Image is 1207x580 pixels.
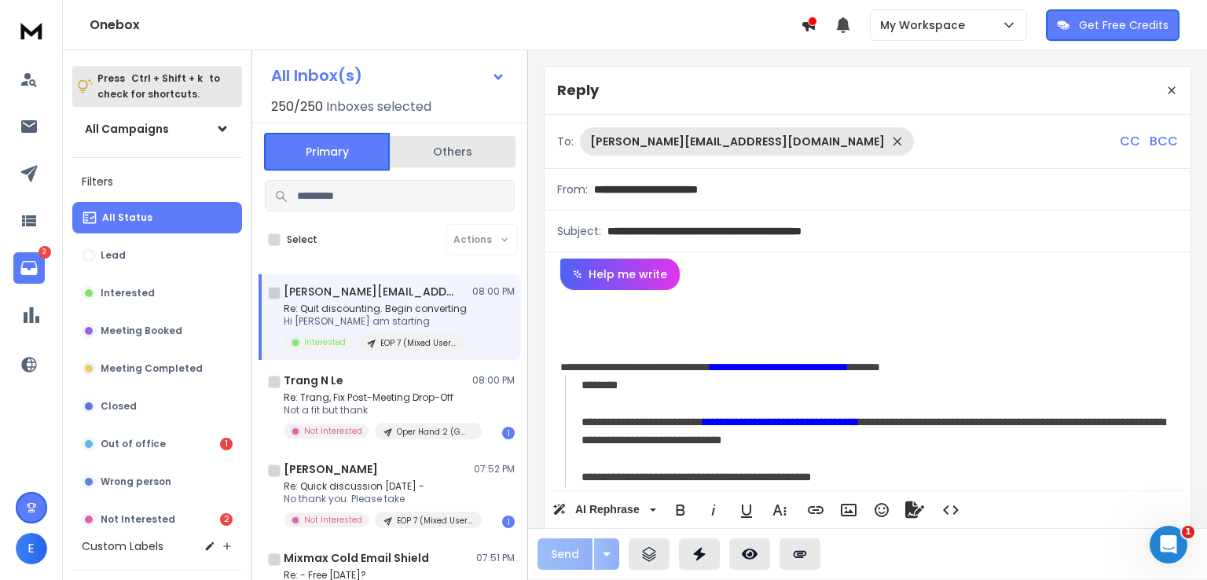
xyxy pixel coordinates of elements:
[472,285,515,298] p: 08:00 PM
[72,171,242,193] h3: Filters
[101,287,155,299] p: Interested
[284,303,467,315] p: Re: Quit discounting. Begin converting
[304,336,346,348] p: Interested
[1079,17,1168,33] p: Get Free Credits
[102,211,152,224] p: All Status
[867,494,897,526] button: Emoticons
[284,373,343,388] h1: Trang N Le
[936,494,966,526] button: Code View
[39,246,51,259] p: 3
[834,494,864,526] button: Insert Image (Ctrl+P)
[557,79,599,101] p: Reply
[284,315,467,328] p: Hi [PERSON_NAME] am starting
[666,494,695,526] button: Bold (Ctrl+B)
[801,494,831,526] button: Insert Link (Ctrl+K)
[90,16,801,35] h1: Onebox
[284,480,472,493] p: Re: Quick discussion [DATE] -
[101,325,182,337] p: Meeting Booked
[72,428,242,460] button: Out of office1
[397,515,472,527] p: EOP 7 (Mixed Users and Lists)
[72,504,242,535] button: Not Interested2
[1150,526,1187,563] iframe: Intercom live chat
[699,494,728,526] button: Italic (Ctrl+I)
[271,68,362,83] h1: All Inbox(s)
[72,466,242,497] button: Wrong person
[557,223,601,239] p: Subject:
[101,362,203,375] p: Meeting Completed
[390,134,515,169] button: Others
[880,17,971,33] p: My Workspace
[476,552,515,564] p: 07:51 PM
[85,121,169,137] h1: All Campaigns
[259,60,518,91] button: All Inbox(s)
[72,240,242,271] button: Lead
[284,391,472,404] p: Re: Trang, Fix Post-Meeting Drop-Off
[287,233,317,246] label: Select
[560,259,680,290] button: Help me write
[101,400,137,413] p: Closed
[1046,9,1179,41] button: Get Free Credits
[72,353,242,384] button: Meeting Completed
[72,113,242,145] button: All Campaigns
[72,202,242,233] button: All Status
[472,374,515,387] p: 08:00 PM
[101,475,171,488] p: Wrong person
[284,550,429,566] h1: Mixmax Cold Email Shield
[1150,132,1178,151] p: BCC
[380,337,456,349] p: EOP 7 (Mixed Users and Lists)
[13,252,45,284] a: 3
[572,503,643,516] span: AI Rephrase
[304,425,362,437] p: Not Interested
[502,516,515,528] div: 1
[557,182,588,197] p: From:
[16,533,47,564] button: E
[264,133,390,171] button: Primary
[502,427,515,439] div: 1
[549,494,659,526] button: AI Rephrase
[474,463,515,475] p: 07:52 PM
[1120,132,1140,151] p: CC
[284,493,472,505] p: No thank you. Please take
[732,494,761,526] button: Underline (Ctrl+U)
[72,315,242,347] button: Meeting Booked
[1182,526,1194,538] span: 1
[590,134,885,149] p: [PERSON_NAME][EMAIL_ADDRESS][DOMAIN_NAME]
[284,284,457,299] h1: [PERSON_NAME][EMAIL_ADDRESS][DOMAIN_NAME]
[326,97,431,116] h3: Inboxes selected
[97,71,220,102] p: Press to check for shortcuts.
[82,538,163,554] h3: Custom Labels
[900,494,930,526] button: Signature
[129,69,205,87] span: Ctrl + Shift + k
[557,134,574,149] p: To:
[16,16,47,45] img: logo
[101,249,126,262] p: Lead
[397,426,472,438] p: Oper Hand 2 (GW Mixed)
[271,97,323,116] span: 250 / 250
[284,461,378,477] h1: [PERSON_NAME]
[72,277,242,309] button: Interested
[101,438,166,450] p: Out of office
[220,513,233,526] div: 2
[284,404,472,417] p: Not a fit but thank
[72,391,242,422] button: Closed
[304,514,362,526] p: Not Interested
[765,494,794,526] button: More Text
[220,438,233,450] div: 1
[101,513,175,526] p: Not Interested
